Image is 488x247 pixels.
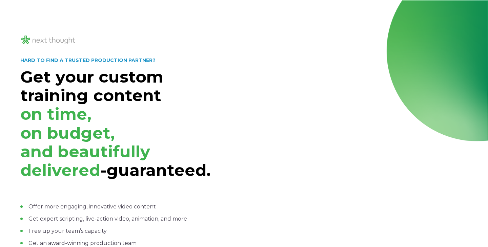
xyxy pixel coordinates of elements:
[20,142,150,180] span: and beautifully delivered
[257,39,460,154] iframe: NextThought Reel
[20,203,238,211] li: Offer more engaging, innovative video content
[20,57,156,63] strong: HARD TO FIND A TRUSTED PRODUCTION PARTNER?
[20,67,211,180] strong: Get your custom training content -guaranteed.
[20,35,76,46] img: NT_Logo_LightMode
[20,104,91,124] span: on time,
[20,227,238,235] li: Free up your team’s capacity
[20,123,115,143] span: on budget,
[20,215,238,223] li: Get expert scripting, live-action video, animation, and more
